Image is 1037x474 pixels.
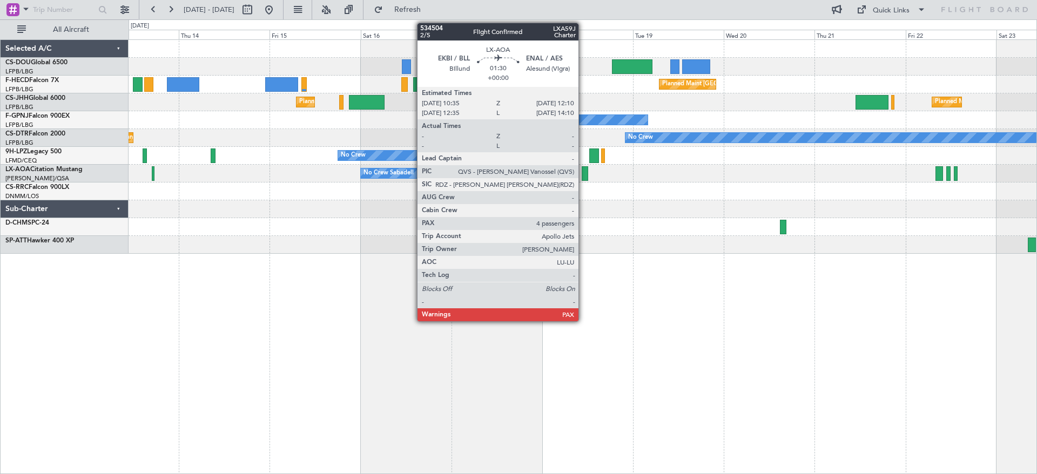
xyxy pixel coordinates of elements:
[5,95,29,101] span: CS-JHH
[385,6,430,13] span: Refresh
[5,77,59,84] a: F-HECDFalcon 7X
[542,30,633,39] div: Mon 18
[5,85,33,93] a: LFPB/LBG
[5,67,33,76] a: LFPB/LBG
[270,30,360,39] div: Fri 15
[5,238,27,244] span: SP-ATT
[5,220,49,226] a: D-CHMSPC-24
[5,184,69,191] a: CS-RRCFalcon 900LX
[341,147,366,164] div: No Crew
[33,2,95,18] input: Trip Number
[5,59,31,66] span: CS-DOU
[5,238,74,244] a: SP-ATTHawker 400 XP
[5,131,65,137] a: CS-DTRFalcon 2000
[5,220,31,226] span: D-CHMS
[28,26,114,33] span: All Aircraft
[5,157,37,165] a: LFMD/CEQ
[5,166,83,173] a: LX-AOACitation Mustang
[906,30,996,39] div: Fri 22
[873,5,910,16] div: Quick Links
[5,174,69,182] a: [PERSON_NAME]/QSA
[5,184,29,191] span: CS-RRC
[662,76,832,92] div: Planned Maint [GEOGRAPHIC_DATA] ([GEOGRAPHIC_DATA])
[851,1,931,18] button: Quick Links
[5,95,65,101] a: CS-JHHGlobal 6000
[5,166,30,173] span: LX-AOA
[5,121,33,129] a: LFPB/LBG
[5,103,33,111] a: LFPB/LBG
[88,30,179,39] div: Wed 13
[452,30,542,39] div: Sun 17
[131,22,149,31] div: [DATE]
[369,1,434,18] button: Refresh
[299,94,469,110] div: Planned Maint [GEOGRAPHIC_DATA] ([GEOGRAPHIC_DATA])
[184,5,234,15] span: [DATE] - [DATE]
[724,30,814,39] div: Wed 20
[5,139,33,147] a: LFPB/LBG
[5,59,68,66] a: CS-DOUGlobal 6500
[5,131,29,137] span: CS-DTR
[5,113,29,119] span: F-GPNJ
[633,30,724,39] div: Tue 19
[179,30,270,39] div: Thu 14
[363,165,414,181] div: No Crew Sabadell
[5,192,39,200] a: DNMM/LOS
[515,112,540,128] div: No Crew
[12,21,117,38] button: All Aircraft
[5,113,70,119] a: F-GPNJFalcon 900EX
[5,148,62,155] a: 9H-LPZLegacy 500
[5,148,27,155] span: 9H-LPZ
[628,130,653,146] div: No Crew
[361,30,452,39] div: Sat 16
[5,77,29,84] span: F-HECD
[814,30,905,39] div: Thu 21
